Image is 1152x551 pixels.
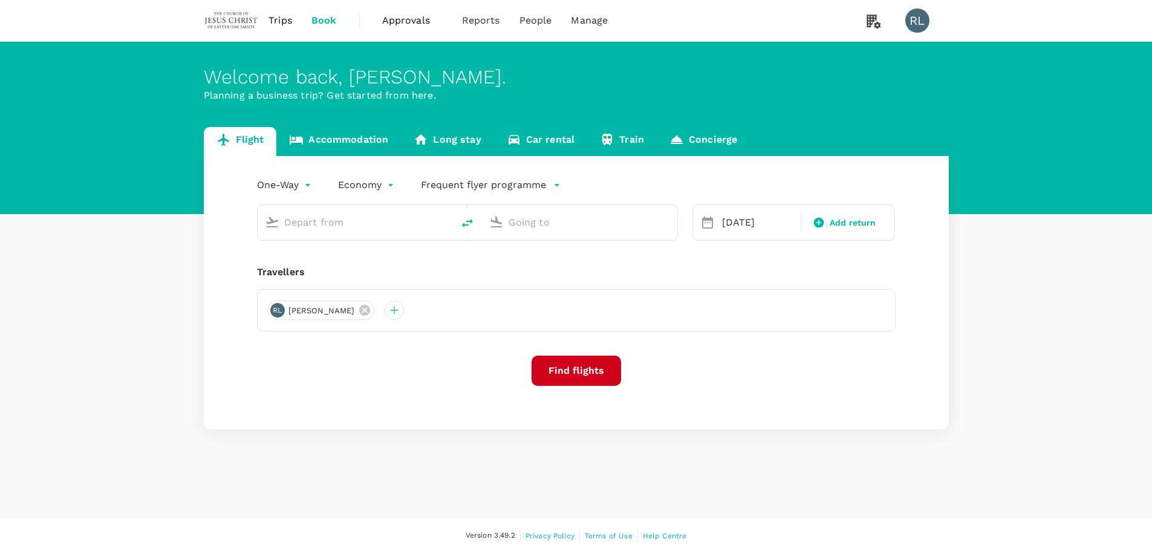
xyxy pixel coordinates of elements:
span: Reports [462,13,500,28]
div: Travellers [257,265,896,279]
a: Privacy Policy [526,529,574,543]
span: People [519,13,552,28]
button: Open [669,221,671,223]
span: Approvals [382,13,443,28]
input: Depart from [284,213,428,232]
a: Flight [204,127,277,156]
a: Car rental [494,127,588,156]
span: [PERSON_NAME] [281,305,362,317]
div: RL [905,8,929,33]
a: Help Centre [643,529,687,543]
span: Help Centre [643,532,687,540]
button: Find flights [532,356,621,386]
a: Terms of Use [585,529,633,543]
div: Welcome back , [PERSON_NAME] . [204,66,949,88]
button: Open [444,221,447,223]
span: Terms of Use [585,532,633,540]
span: Book [311,13,337,28]
span: Add return [830,217,876,229]
p: Planning a business trip? Get started from here. [204,88,949,103]
button: delete [453,209,482,238]
input: Going to [509,213,652,232]
img: The Malaysian Church of Jesus Christ of Latter-day Saints [204,7,259,34]
span: Trips [268,13,292,28]
button: Frequent flyer programme [421,178,561,192]
div: RL[PERSON_NAME] [267,301,376,320]
div: RL [270,303,285,318]
div: One-Way [257,175,314,195]
span: Privacy Policy [526,532,574,540]
div: Economy [338,175,397,195]
a: Long stay [401,127,493,156]
a: Concierge [657,127,750,156]
a: Train [587,127,657,156]
span: Manage [571,13,608,28]
div: [DATE] [717,210,798,235]
span: Version 3.49.2 [466,530,515,542]
a: Accommodation [276,127,401,156]
p: Frequent flyer programme [421,178,546,192]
